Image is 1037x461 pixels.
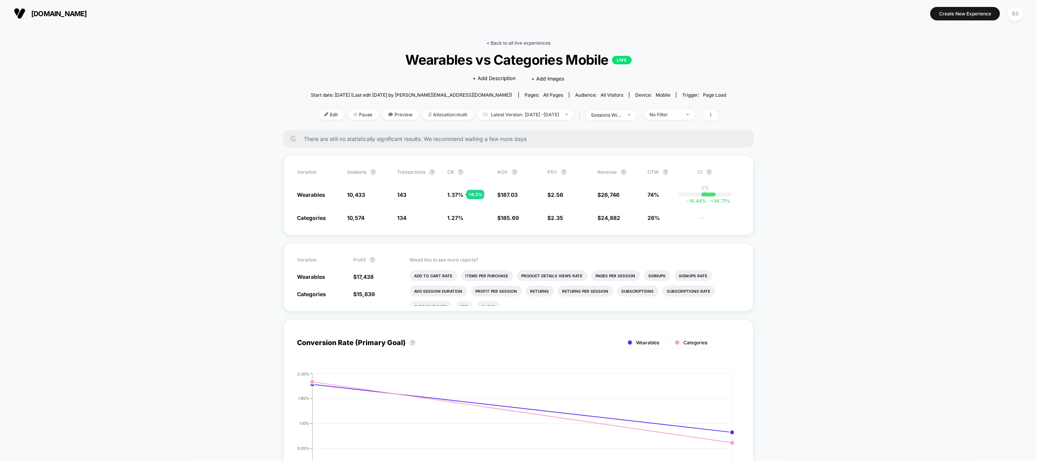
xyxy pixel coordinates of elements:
[636,340,659,345] span: Wearables
[675,270,712,281] li: Signups Rate
[710,198,713,204] span: +
[324,112,328,116] img: edit
[547,191,563,198] span: $
[397,169,425,175] span: Transactions
[629,92,676,98] span: Device:
[597,191,619,198] span: $
[650,112,681,117] div: No Filter
[686,114,689,115] img: end
[299,421,309,426] tspan: 1.10%
[531,75,564,82] span: + Add Images
[597,215,620,221] span: $
[648,215,660,221] span: 26%
[347,191,365,198] span: 10,433
[466,190,484,199] div: + 8.2 %
[617,286,659,297] li: Subscriptions
[551,191,563,198] span: 2.56
[477,301,500,312] li: Clicks
[409,340,416,346] button: ?
[525,92,563,98] div: Pages:
[621,169,627,175] button: ?
[471,286,522,297] li: Profit Per Session
[565,114,568,115] img: end
[297,169,339,175] span: Variation
[551,215,563,221] span: 2.35
[612,56,631,64] p: LIVE
[512,169,518,175] button: ?
[683,340,707,345] span: Categories
[353,273,374,280] span: $
[575,92,623,98] div: Audience:
[423,109,473,120] span: Allocation: multi
[497,191,518,198] span: $
[298,396,309,401] tspan: 1.65%
[698,169,740,175] span: CI
[297,257,339,263] span: Variation
[410,286,467,297] li: Avg Session Duration
[370,169,376,175] button: ?
[547,169,557,175] span: PSV
[347,215,364,221] span: 10,574
[12,7,89,20] button: [DOMAIN_NAME]
[577,109,586,121] span: |
[297,191,325,198] span: Wearables
[601,191,619,198] span: 26,746
[353,257,366,263] span: Profit
[304,136,738,142] span: There are still no statistically significant results. We recommend waiting a few more days
[429,169,435,175] button: ?
[483,112,487,116] img: calendar
[547,215,563,221] span: $
[477,109,574,120] span: Latest Version: [DATE] - [DATE]
[543,92,563,98] span: all pages
[526,286,554,297] li: Returns
[705,191,706,196] p: |
[14,8,25,19] img: Visually logo
[369,257,376,263] button: ?
[706,198,730,204] span: 36.71 %
[332,52,706,68] span: Wearables vs Categories Mobile
[357,273,374,280] span: 17,438
[447,191,463,198] span: 1.37 %
[648,169,690,175] span: OTW
[648,191,659,198] span: 74%
[1008,6,1023,21] div: BS
[487,40,550,46] a: < Back to all live experiences
[297,371,309,376] tspan: 2.20%
[663,286,715,297] li: Subscriptions Rate
[497,169,508,175] span: AOV
[561,169,567,175] button: ?
[706,169,712,175] button: ?
[501,215,519,221] span: 185.69
[497,215,519,221] span: $
[410,257,740,263] p: Would like to see more reports?
[447,215,463,221] span: 1.27 %
[591,270,640,281] li: Pages Per Session
[517,270,587,281] li: Product Details Views Rate
[397,215,406,221] span: 134
[458,169,464,175] button: ?
[663,169,669,175] button: ?
[597,169,617,175] span: Revenue
[701,185,709,191] p: 0%
[656,92,670,98] span: mobile
[930,7,1000,20] button: Create New Experience
[297,273,325,280] span: Wearables
[297,446,309,451] tspan: 0.55%
[461,270,513,281] li: Items Per Purchase
[311,92,512,98] span: Start date: [DATE] (Last edit [DATE] by [PERSON_NAME][EMAIL_ADDRESS][DOMAIN_NAME])
[347,169,366,175] span: Sessions
[319,109,344,120] span: Edit
[410,301,452,312] li: Checkout Rate
[644,270,671,281] li: Signups
[591,112,622,118] div: sessions with impression
[601,92,623,98] span: All Visitors
[501,191,518,198] span: 187.03
[687,198,706,204] span: -14.44 %
[558,286,613,297] li: Returns Per Session
[698,216,740,221] span: ---
[31,10,87,18] span: [DOMAIN_NAME]
[297,215,326,221] span: Categories
[353,291,375,297] span: $
[682,92,726,98] div: Trigger:
[383,109,419,120] span: Preview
